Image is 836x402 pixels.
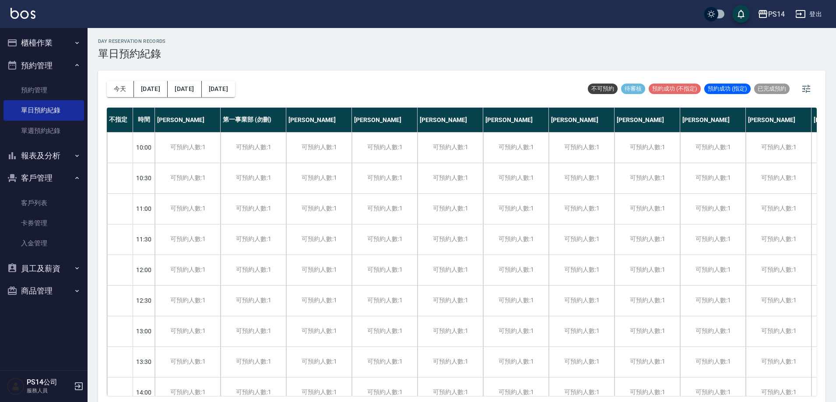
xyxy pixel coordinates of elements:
[155,108,221,132] div: [PERSON_NAME]
[746,163,811,193] div: 可預約人數:1
[483,255,548,285] div: 可預約人數:1
[133,163,155,193] div: 10:30
[615,255,680,285] div: 可預約人數:1
[11,8,35,19] img: Logo
[680,255,745,285] div: 可預約人數:1
[615,347,680,377] div: 可預約人數:1
[754,85,790,93] span: 已完成預約
[732,5,750,23] button: save
[286,194,351,224] div: 可預約人數:1
[98,38,166,44] h2: day Reservation records
[286,316,351,346] div: 可預約人數:1
[549,286,614,316] div: 可預約人數:1
[483,316,548,346] div: 可預約人數:1
[352,133,417,163] div: 可預約人數:1
[680,194,745,224] div: 可預約人數:1
[615,286,680,316] div: 可預約人數:1
[483,347,548,377] div: 可預約人數:1
[286,286,351,316] div: 可預約人數:1
[155,347,220,377] div: 可預約人數:1
[221,347,286,377] div: 可預約人數:1
[133,346,155,377] div: 13:30
[155,316,220,346] div: 可預約人數:1
[286,255,351,285] div: 可預約人數:1
[133,108,155,132] div: 時間
[352,347,417,377] div: 可預約人數:1
[221,194,286,224] div: 可預約人數:1
[4,80,84,100] a: 預約管理
[746,286,811,316] div: 可預約人數:1
[418,133,483,163] div: 可預約人數:1
[615,108,680,132] div: [PERSON_NAME]
[221,316,286,346] div: 可預約人數:1
[649,85,701,93] span: 預約成功 (不指定)
[588,85,618,93] span: 不可預約
[704,85,751,93] span: 預約成功 (指定)
[418,194,483,224] div: 可預約人數:1
[418,163,483,193] div: 可預約人數:1
[418,255,483,285] div: 可預約人數:1
[746,224,811,255] div: 可預約人數:1
[27,387,71,395] p: 服務人員
[746,133,811,163] div: 可預約人數:1
[4,31,84,54] button: 櫃檯作業
[352,194,417,224] div: 可預約人數:1
[549,108,615,132] div: [PERSON_NAME]
[621,85,645,93] span: 待審核
[155,163,220,193] div: 可預約人數:1
[746,194,811,224] div: 可預約人數:1
[549,133,614,163] div: 可預約人數:1
[680,133,745,163] div: 可預約人數:1
[352,316,417,346] div: 可預約人數:1
[7,378,25,395] img: Person
[746,108,811,132] div: [PERSON_NAME]
[202,81,235,97] button: [DATE]
[4,167,84,189] button: 客戶管理
[221,286,286,316] div: 可預約人數:1
[352,224,417,255] div: 可預約人數:1
[680,163,745,193] div: 可預約人數:1
[483,286,548,316] div: 可預約人數:1
[286,108,352,132] div: [PERSON_NAME]
[155,255,220,285] div: 可預約人數:1
[746,347,811,377] div: 可預約人數:1
[221,255,286,285] div: 可預約人數:1
[549,255,614,285] div: 可預約人數:1
[98,48,166,60] h3: 單日預約紀錄
[168,81,201,97] button: [DATE]
[4,100,84,120] a: 單日預約紀錄
[352,255,417,285] div: 可預約人數:1
[4,257,84,280] button: 員工及薪資
[155,194,220,224] div: 可預約人數:1
[286,133,351,163] div: 可預約人數:1
[746,255,811,285] div: 可預約人數:1
[418,286,483,316] div: 可預約人數:1
[483,194,548,224] div: 可預約人數:1
[155,224,220,255] div: 可預約人數:1
[418,224,483,255] div: 可預約人數:1
[483,133,548,163] div: 可預約人數:1
[221,163,286,193] div: 可預約人數:1
[221,133,286,163] div: 可預約人數:1
[680,286,745,316] div: 可預約人數:1
[352,108,418,132] div: [PERSON_NAME]
[134,81,168,97] button: [DATE]
[680,316,745,346] div: 可預約人數:1
[418,347,483,377] div: 可預約人數:1
[418,316,483,346] div: 可預約人數:1
[4,121,84,141] a: 單週預約紀錄
[549,163,614,193] div: 可預約人數:1
[549,316,614,346] div: 可預約人數:1
[549,347,614,377] div: 可預約人數:1
[107,81,134,97] button: 今天
[221,224,286,255] div: 可預約人數:1
[483,108,549,132] div: [PERSON_NAME]
[418,108,483,132] div: [PERSON_NAME]
[155,286,220,316] div: 可預約人數:1
[133,285,155,316] div: 12:30
[133,193,155,224] div: 11:00
[133,316,155,346] div: 13:00
[680,347,745,377] div: 可預約人數:1
[4,54,84,77] button: 預約管理
[615,163,680,193] div: 可預約人數:1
